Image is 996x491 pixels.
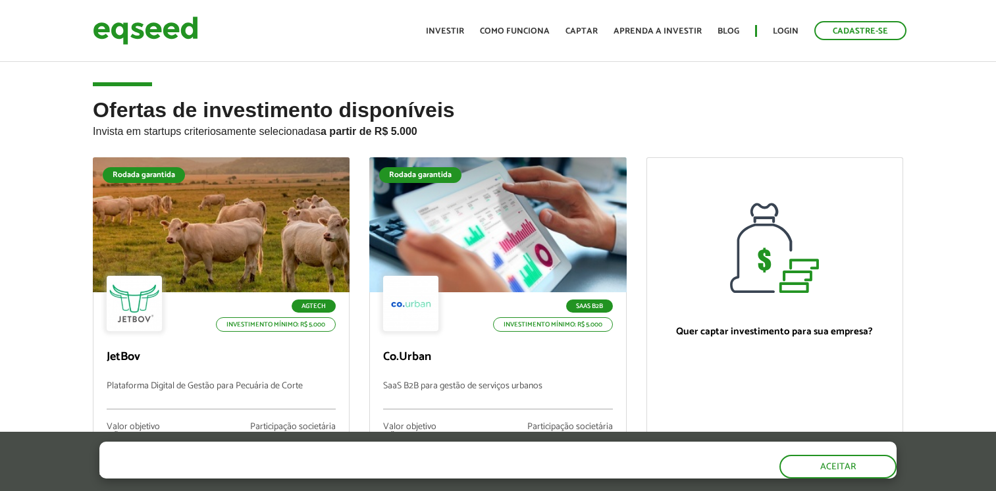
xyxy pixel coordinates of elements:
[480,27,550,36] a: Como funciona
[216,317,336,332] p: Investimento mínimo: R$ 5.000
[527,423,613,432] div: Participação societária
[383,350,612,365] p: Co.Urban
[107,423,167,432] div: Valor objetivo
[99,442,576,462] h5: O site da EqSeed utiliza cookies para melhorar sua navegação.
[566,299,613,313] p: SaaS B2B
[273,467,425,478] a: política de privacidade e de cookies
[292,299,336,313] p: Agtech
[718,27,739,36] a: Blog
[103,167,185,183] div: Rodada garantida
[614,27,702,36] a: Aprenda a investir
[107,350,336,365] p: JetBov
[660,326,889,338] p: Quer captar investimento para sua empresa?
[93,122,903,138] p: Invista em startups criteriosamente selecionadas
[107,381,336,409] p: Plataforma Digital de Gestão para Pecuária de Corte
[321,126,417,137] strong: a partir de R$ 5.000
[99,465,576,478] p: Ao clicar em "aceitar", você aceita nossa .
[773,27,799,36] a: Login
[493,317,613,332] p: Investimento mínimo: R$ 5.000
[93,13,198,48] img: EqSeed
[383,381,612,409] p: SaaS B2B para gestão de serviços urbanos
[814,21,906,40] a: Cadastre-se
[779,455,897,478] button: Aceitar
[565,27,598,36] a: Captar
[379,167,461,183] div: Rodada garantida
[383,423,444,432] div: Valor objetivo
[426,27,464,36] a: Investir
[250,423,336,432] div: Participação societária
[93,99,903,157] h2: Ofertas de investimento disponíveis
